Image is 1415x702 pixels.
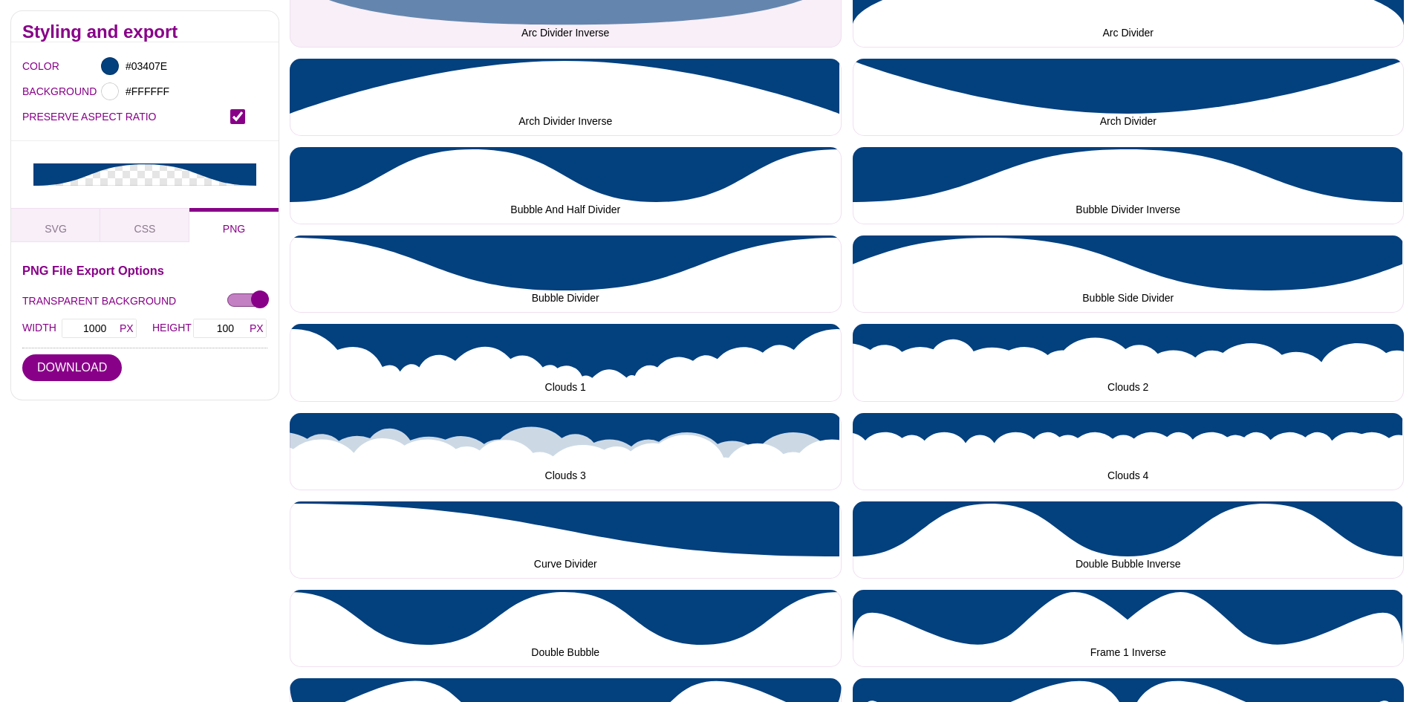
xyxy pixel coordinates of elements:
[22,107,230,126] label: PRESERVE ASPECT RATIO
[290,235,842,313] button: Bubble Divider
[853,590,1405,667] button: Frame 1 Inverse
[290,590,842,667] button: Double Bubble
[22,264,267,276] h3: PNG File Export Options
[11,208,100,242] button: SVG
[853,235,1405,313] button: Bubble Side Divider
[152,318,192,339] label: HEIGHT
[134,223,156,235] span: CSS
[22,318,60,339] label: WIDTH
[290,147,842,224] button: Bubble And Half Divider
[853,59,1405,136] button: Arch Divider
[853,324,1405,401] button: Clouds 2
[100,208,189,242] button: CSS
[853,501,1405,579] button: Double Bubble Inverse
[45,223,67,235] span: SVG
[22,354,122,381] button: DOWNLOAD
[22,291,176,311] label: TRANSPARENT BACKGROUND
[22,26,267,38] h2: Styling and export
[290,501,842,579] button: Curve Divider
[290,413,842,490] button: Clouds 3
[290,59,842,136] button: Arch Divider Inverse
[853,147,1405,224] button: Bubble Divider Inverse
[853,413,1405,490] button: Clouds 4
[290,324,842,401] button: Clouds 1
[22,56,41,76] label: COLOR
[22,82,41,101] label: BACKGROUND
